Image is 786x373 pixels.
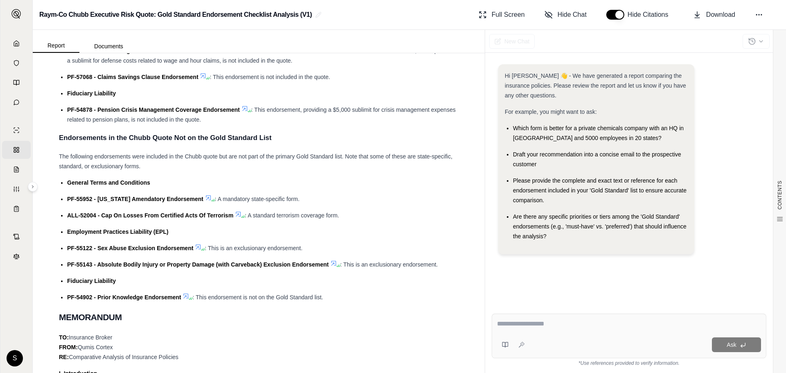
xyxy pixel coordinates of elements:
[2,247,31,265] a: Legal Search Engine
[78,344,113,350] span: Qumis Cortex
[67,228,168,235] span: Employment Practices Liability (EPL)
[513,213,687,240] span: Are there any specific priorities or tiers among the 'Gold Standard' endorsements (e.g., 'must-ha...
[192,294,323,301] span: : This endorsement is not on the Gold Standard list.
[513,125,684,141] span: Which form is better for a private chemicals company with an HQ in [GEOGRAPHIC_DATA] and 5000 emp...
[2,121,31,139] a: Single Policy
[245,212,339,219] span: : A standard terrorism coverage form.
[492,358,766,366] div: *Use references provided to verify information.
[28,182,38,192] button: Expand sidebar
[8,6,25,22] button: Expand sidebar
[67,106,240,113] span: PF-54878 - Pension Crisis Management Coverage Endorsement
[475,7,528,23] button: Full Screen
[2,180,31,198] a: Custom Report
[67,179,150,186] span: General Terms and Conditions
[706,10,735,20] span: Download
[39,7,312,22] h2: Raym-Co Chubb Executive Risk Quote: Gold Standard Endorsement Checklist Analysis (V1)
[712,337,761,352] button: Ask
[513,177,687,203] span: Please provide the complete and exact text or reference for each endorsement included in your 'Go...
[11,9,21,19] img: Expand sidebar
[628,10,673,20] span: Hide Citations
[33,39,79,53] button: Report
[2,200,31,218] a: Coverage Table
[67,278,116,284] span: Fiduciary Liability
[69,334,113,341] span: Insurance Broker
[777,181,783,210] span: CONTENTS
[2,141,31,159] a: Policy Comparisons
[2,228,31,246] a: Contract Analysis
[69,354,178,360] span: Comparative Analysis of Insurance Policies
[505,109,597,115] span: For example, you might want to ask:
[67,294,181,301] span: PF-54902 - Prior Knowledge Endorsement
[59,153,452,170] span: The following endorsements were included in the Chubb quote but are not part of the primary Gold ...
[79,40,138,53] button: Documents
[505,72,686,99] span: Hi [PERSON_NAME] 👋 - We have generated a report comparing the insurance policies. Please review t...
[67,74,199,80] span: PF-57068 - Claims Savings Clause Endorsement
[2,161,31,179] a: Claim Coverage
[67,245,193,251] span: PF-55122 - Sex Abuse Exclusion Endorsement
[492,10,525,20] span: Full Screen
[210,74,330,80] span: : This endorsement is not included in the quote.
[59,334,69,341] strong: TO:
[541,7,590,23] button: Hide Chat
[215,196,300,202] span: : A mandatory state-specific form.
[59,309,458,326] h2: MEMORANDUM
[690,7,739,23] button: Download
[2,74,31,92] a: Prompt Library
[2,54,31,72] a: Documents Vault
[2,93,31,111] a: Chat
[59,354,69,360] strong: RE:
[67,261,329,268] span: PF-55143 - Absolute Bodily Injury or Property Damage (with Carveback) Exclusion Endorsement
[67,90,116,97] span: Fiduciary Liability
[7,350,23,366] div: S
[67,196,203,202] span: PF-55952 - [US_STATE] Amendatory Endorsement
[205,245,303,251] span: : This is an exclusionary endorsement.
[67,106,456,123] span: : This endorsement, providing a $5,000 sublimit for crisis management expenses related to pension...
[67,212,233,219] span: ALL-52004 - Cap On Losses From Certified Acts Of Terrorism
[558,10,587,20] span: Hide Chat
[59,344,78,350] strong: FROM:
[59,131,458,145] h4: Endorsements in the Chubb Quote Not on the Gold Standard List
[513,151,681,167] span: Draft your recommendation into a concise email to the prospective customer
[2,34,31,52] a: Home
[727,341,736,348] span: Ask
[340,261,438,268] span: : This is an exclusionary endorsement.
